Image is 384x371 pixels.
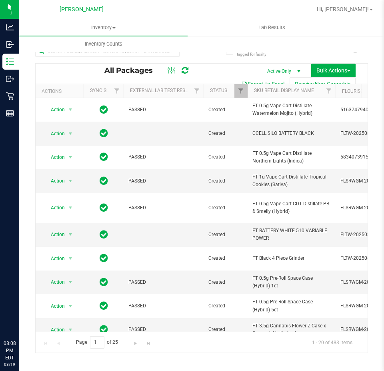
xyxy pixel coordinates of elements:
span: select [66,128,76,139]
span: In Sync [100,151,108,162]
span: select [66,324,76,335]
span: select [66,253,76,264]
span: Created [208,130,243,137]
span: FT 3.5g Cannabis Flower Z Cake x Creamsickle (Indica) [252,322,331,337]
span: select [66,152,76,163]
p: 08:08 PM EDT [4,340,16,361]
span: FT 0.5g Vape Cart CDT Distillate PB & Smelly (Hybrid) [252,200,331,215]
span: In Sync [100,229,108,240]
span: Action [44,104,65,115]
span: Action [44,128,65,139]
span: Lab Results [248,24,296,31]
span: Action [44,202,65,213]
inline-svg: Analytics [6,23,14,31]
iframe: Resource center [8,307,32,331]
span: Created [208,106,243,114]
span: Created [208,204,243,212]
input: 1 [90,336,104,349]
span: Created [208,302,243,310]
span: Action [44,175,65,187]
span: select [66,202,76,213]
span: PASSED [128,153,199,161]
span: In Sync [100,175,108,187]
span: FT 0.5g Pre-Roll Space Case (Hybrid) 1ct [252,275,331,290]
span: FT BATTERY WHITE 510 VARIABLE POWER [252,227,331,242]
span: In Sync [100,300,108,311]
span: select [66,301,76,312]
span: Created [208,153,243,161]
span: Inventory Counts [74,40,133,48]
span: In Sync [100,104,108,115]
inline-svg: Reports [6,109,14,117]
span: select [66,104,76,115]
a: Filter [190,84,204,98]
span: PASSED [128,279,199,286]
span: In Sync [100,202,108,213]
inline-svg: Inventory [6,58,14,66]
button: Export to Excel [236,77,290,91]
a: Sync Status [90,88,121,93]
a: Inventory [19,19,188,36]
span: CCELL SILO BATTERY BLACK [252,130,331,137]
a: Status [210,88,227,93]
span: FT Black 4 Piece Grinder [252,255,331,262]
span: FT 0.5g Pre-Roll Space Case (Hybrid) 5ct [252,298,331,313]
span: Action [44,229,65,240]
a: Filter [110,84,124,98]
a: External Lab Test Result [130,88,193,93]
span: In Sync [100,128,108,139]
button: Receive Non-Cannabis [290,77,356,91]
p: 08/19 [4,361,16,367]
a: SKU Retail Display Name [254,88,314,93]
span: Page of 25 [69,336,125,349]
span: PASSED [128,326,199,333]
span: Created [208,279,243,286]
span: PASSED [128,204,199,212]
span: Inventory [19,24,188,31]
button: Bulk Actions [311,64,356,77]
div: Actions [42,88,80,94]
span: Action [44,301,65,312]
span: All Packages [104,66,161,75]
span: FT 0.5g Vape Cart Distillate Northern Lights (Indica) [252,150,331,165]
span: 1 - 20 of 483 items [306,336,359,348]
span: [PERSON_NAME] [60,6,104,13]
span: PASSED [128,302,199,310]
span: Action [44,277,65,288]
span: Action [44,152,65,163]
span: Created [208,231,243,239]
span: In Sync [100,324,108,335]
span: select [66,175,76,187]
inline-svg: Inbound [6,40,14,48]
span: Created [208,255,243,262]
span: Action [44,324,65,335]
span: FT 0.5g Vape Cart Distillate Watermelon Mojito (Hybrid) [252,102,331,117]
a: Filter [234,84,248,98]
a: Lab Results [188,19,356,36]
span: Bulk Actions [316,67,350,74]
span: Created [208,177,243,185]
a: Go to the last page [142,336,154,347]
span: In Sync [100,277,108,288]
inline-svg: Retail [6,92,14,100]
span: In Sync [100,253,108,264]
span: PASSED [128,177,199,185]
span: FT 1g Vape Cart Distillate Tropical Cookies (Sativa) [252,173,331,189]
span: select [66,229,76,240]
span: Created [208,326,243,333]
span: PASSED [128,106,199,114]
a: Filter [322,84,336,98]
a: Inventory Counts [19,36,188,52]
inline-svg: Outbound [6,75,14,83]
span: Hi, [PERSON_NAME]! [317,6,369,12]
a: Go to the next page [130,336,142,347]
span: Action [44,253,65,264]
span: select [66,277,76,288]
